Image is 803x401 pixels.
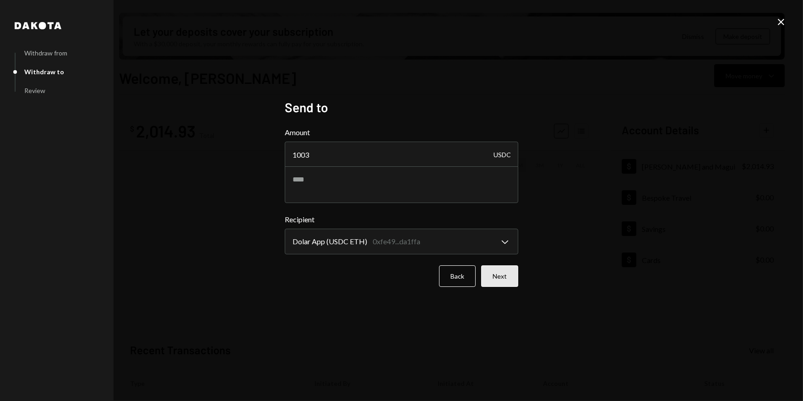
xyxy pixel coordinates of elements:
[481,265,518,287] button: Next
[285,229,518,254] button: Recipient
[439,265,476,287] button: Back
[24,68,64,76] div: Withdraw to
[285,99,518,116] h2: Send to
[24,49,67,57] div: Withdraw from
[285,142,518,167] input: Enter amount
[373,236,420,247] div: 0xfe49...da1ffa
[24,87,45,94] div: Review
[285,127,518,138] label: Amount
[494,142,511,167] div: USDC
[285,214,518,225] label: Recipient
